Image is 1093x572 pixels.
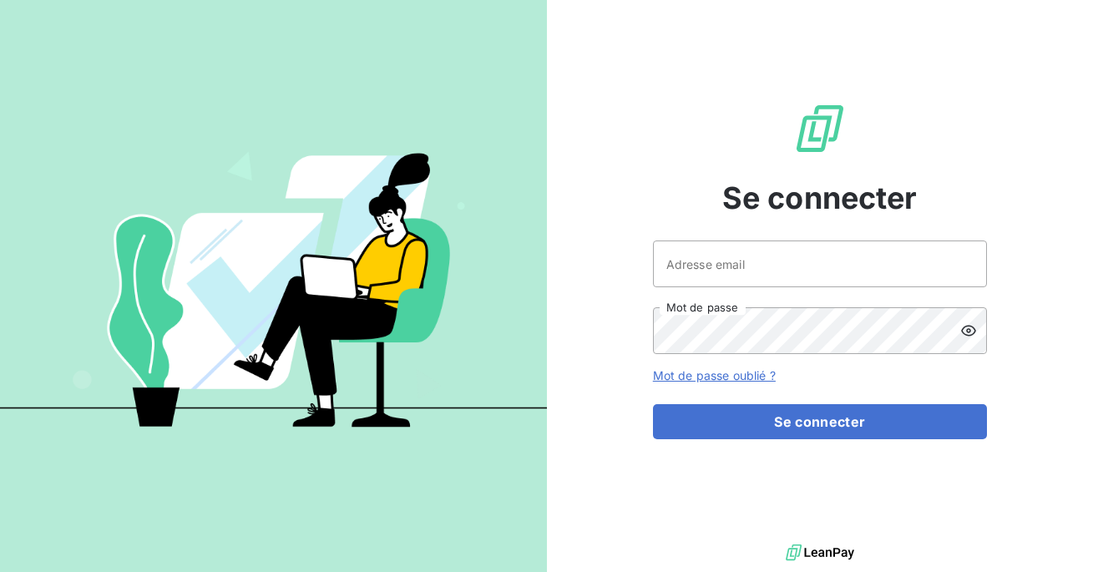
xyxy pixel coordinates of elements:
[786,540,854,565] img: logo
[653,240,987,287] input: placeholder
[793,102,847,155] img: Logo LeanPay
[722,175,918,220] span: Se connecter
[653,368,776,382] a: Mot de passe oublié ?
[653,404,987,439] button: Se connecter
